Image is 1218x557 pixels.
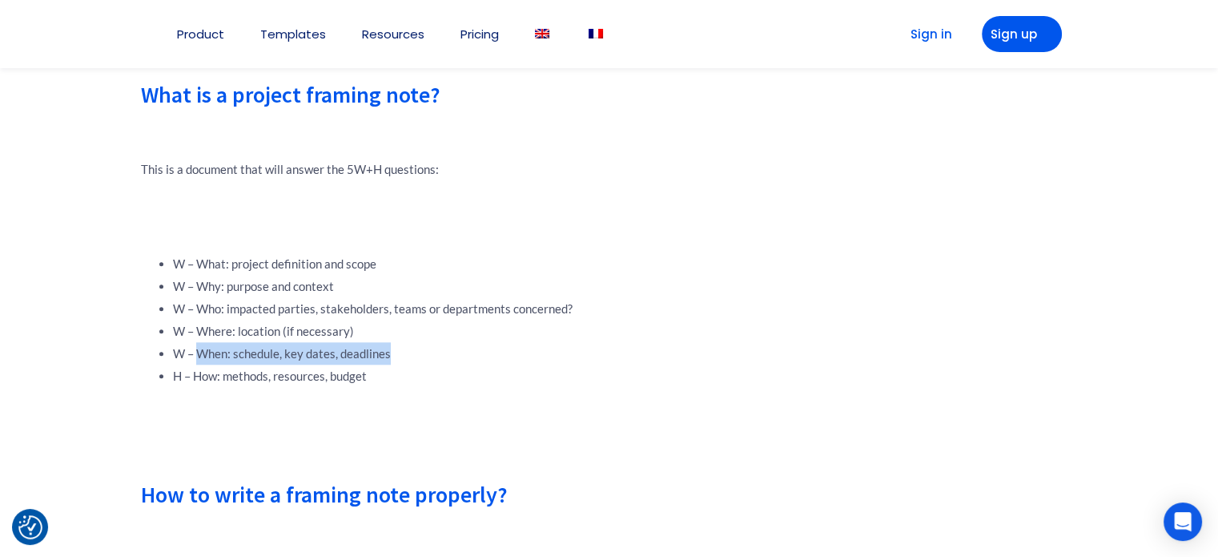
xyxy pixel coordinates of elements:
img: English [535,29,549,38]
a: Resources [362,28,424,40]
a: Sign up [982,16,1062,52]
div: Open Intercom Messenger [1164,503,1202,541]
a: Pricing [460,28,499,40]
h2: How to write a framing note properly? [141,483,758,506]
li: W – Why: purpose and context [173,275,758,297]
li: W – What: project definition and scope [173,252,758,275]
h2: What is a project framing note? [141,83,758,106]
img: French [589,29,603,38]
button: Consent Preferences [18,515,42,539]
li: H – How: methods, resources, budget [173,365,758,387]
img: Revisit consent button [18,515,42,539]
p: This is a document that will answer the 5W+H questions: [141,158,758,180]
li: W – Where: location (if necessary) [173,320,758,342]
a: Templates [260,28,326,40]
li: W – When: schedule, key dates, deadlines [173,342,758,365]
li: W – Who: impacted parties, stakeholders, teams or departments concerned? [173,297,758,320]
a: Sign in [886,16,966,52]
a: Product [177,28,224,40]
